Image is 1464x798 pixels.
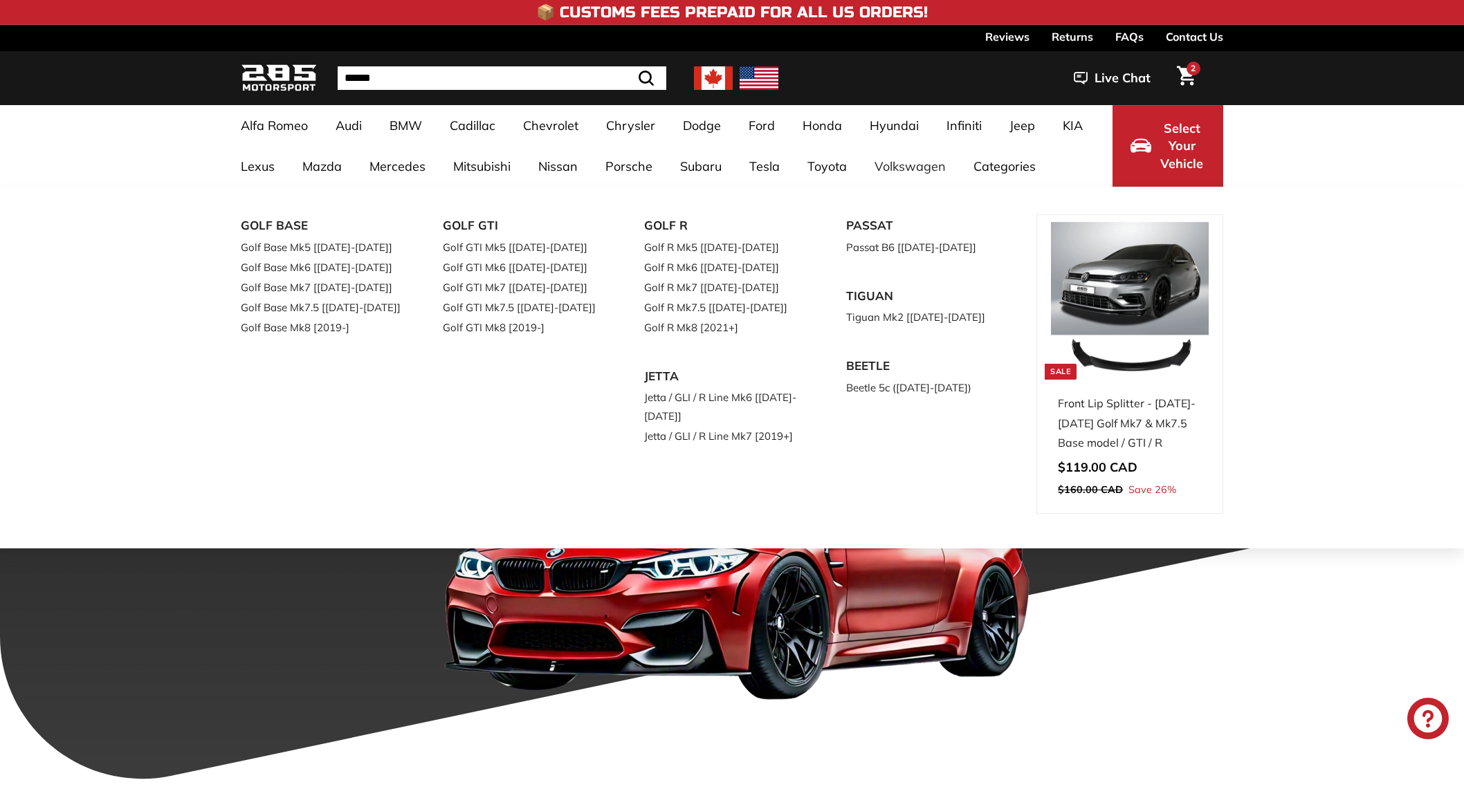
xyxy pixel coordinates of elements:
a: TIGUAN [846,285,1009,308]
span: Live Chat [1095,69,1151,87]
a: BMW [376,105,436,146]
a: Mazda [289,146,356,187]
a: Chrysler [592,105,669,146]
a: Golf GTI Mk5 [[DATE]-[DATE]] [443,237,606,257]
inbox-online-store-chat: Shopify online store chat [1403,698,1453,743]
a: Jeep [996,105,1049,146]
a: Alfa Romeo [227,105,322,146]
a: Golf GTI Mk7.5 [[DATE]-[DATE]] [443,297,606,317]
a: Jetta / GLI / R Line Mk6 [[DATE]-[DATE]] [644,387,807,426]
button: Live Chat [1056,61,1169,95]
a: Reviews [985,25,1030,48]
a: Cadillac [436,105,509,146]
a: Honda [789,105,856,146]
a: Lexus [227,146,289,187]
a: Golf Base Mk7 [[DATE]-[DATE]] [241,277,404,297]
a: Contact Us [1166,25,1223,48]
a: Golf R Mk5 [[DATE]-[DATE]] [644,237,807,257]
a: Golf R Mk6 [[DATE]-[DATE]] [644,257,807,277]
a: Golf Base Mk7.5 [[DATE]-[DATE]] [241,297,404,317]
div: Sale [1045,364,1077,380]
a: GOLF GTI [443,214,606,237]
button: Select Your Vehicle [1113,105,1223,187]
a: Golf Base Mk6 [[DATE]-[DATE]] [241,257,404,277]
a: Jetta / GLI / R Line Mk7 [2019+] [644,426,807,446]
h4: 📦 Customs Fees Prepaid for All US Orders! [536,4,928,21]
a: Chevrolet [509,105,592,146]
a: Volkswagen [861,146,960,187]
a: Categories [960,146,1050,187]
span: $160.00 CAD [1058,483,1123,496]
a: Dodge [669,105,735,146]
a: Golf R Mk8 [2021+] [644,317,807,337]
a: Mitsubishi [439,146,524,187]
a: Golf R Mk7 [[DATE]-[DATE]] [644,277,807,297]
a: KIA [1049,105,1097,146]
a: Golf R Mk7.5 [[DATE]-[DATE]] [644,297,807,317]
span: $119.00 CAD [1058,459,1137,475]
a: Subaru [666,146,735,187]
a: Golf Base Mk5 [[DATE]-[DATE]] [241,237,404,257]
a: Infiniti [933,105,996,146]
a: Returns [1052,25,1093,48]
a: PASSAT [846,214,1009,237]
a: Audi [322,105,376,146]
a: Golf GTI Mk8 [2019-] [443,317,606,337]
a: Toyota [794,146,861,187]
a: GOLF BASE [241,214,404,237]
input: Search [338,66,666,90]
a: Porsche [592,146,666,187]
span: 2 [1191,63,1196,73]
a: Beetle 5c ([DATE]-[DATE]) [846,378,1009,398]
a: Mercedes [356,146,439,187]
a: Tiguan Mk2 [[DATE]-[DATE]] [846,307,1009,327]
a: Sale Front Lip Splitter - [DATE]-[DATE] Golf Mk7 & Mk7.5 Base model / GTI / R Save 26% [1044,215,1216,513]
a: Passat B6 [[DATE]-[DATE]] [846,237,1009,257]
a: Nissan [524,146,592,187]
a: BEETLE [846,355,1009,378]
a: Hyundai [856,105,933,146]
div: Front Lip Splitter - [DATE]-[DATE] Golf Mk7 & Mk7.5 Base model / GTI / R [1058,393,1202,453]
span: Select Your Vehicle [1158,120,1205,173]
a: Golf GTI Mk7 [[DATE]-[DATE]] [443,277,606,297]
a: Tesla [735,146,794,187]
a: JETTA [644,365,807,388]
a: Golf GTI Mk6 [[DATE]-[DATE]] [443,257,606,277]
a: Cart [1169,55,1204,102]
span: Save 26% [1128,481,1176,499]
a: FAQs [1115,25,1144,48]
a: Ford [735,105,789,146]
img: Logo_285_Motorsport_areodynamics_components [241,62,317,95]
a: GOLF R [644,214,807,237]
a: Golf Base Mk8 [2019-] [241,317,404,337]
